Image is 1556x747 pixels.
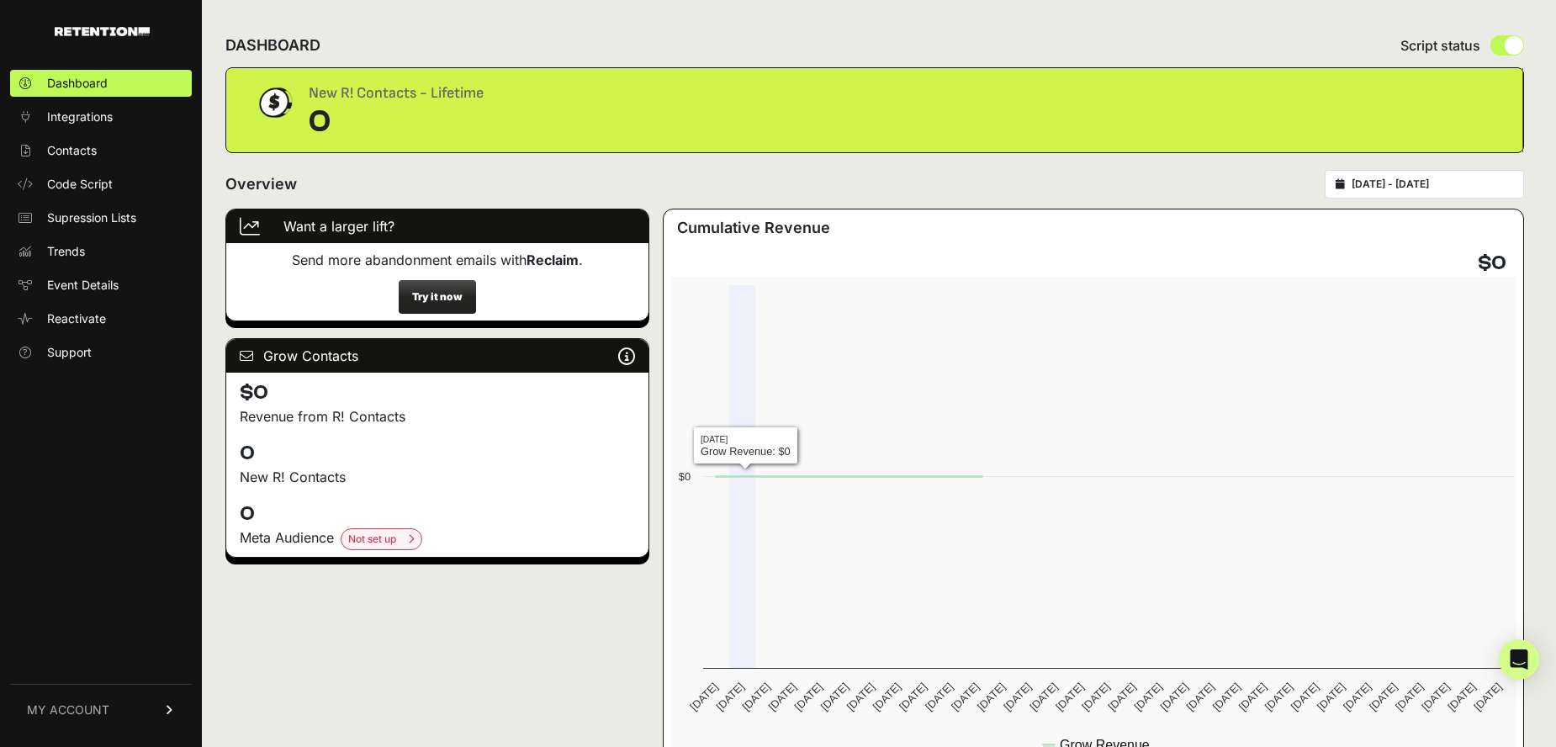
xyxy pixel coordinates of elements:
[47,344,92,361] span: Support
[792,681,825,713] text: [DATE]
[687,681,720,713] text: [DATE]
[10,137,192,164] a: Contacts
[1471,681,1504,713] text: [DATE]
[1393,681,1426,713] text: [DATE]
[309,82,484,105] div: New R! Contacts - Lifetime
[1315,681,1347,713] text: [DATE]
[10,272,192,299] a: Event Details
[1158,681,1191,713] text: [DATE]
[1478,250,1506,277] h4: $0
[1001,681,1034,713] text: [DATE]
[1262,681,1295,713] text: [DATE]
[10,204,192,231] a: Supression Lists
[10,70,192,97] a: Dashboard
[47,310,106,327] span: Reactivate
[47,209,136,226] span: Supression Lists
[10,305,192,332] a: Reactivate
[27,702,109,718] span: MY ACCOUNT
[225,172,297,196] h2: Overview
[1105,681,1138,713] text: [DATE]
[240,467,635,487] p: New R! Contacts
[47,109,113,125] span: Integrations
[1400,35,1480,56] span: Script status
[818,681,851,713] text: [DATE]
[10,103,192,130] a: Integrations
[226,339,648,373] div: Grow Contacts
[679,470,691,483] text: $0
[10,684,192,735] a: MY ACCOUNT
[1184,681,1217,713] text: [DATE]
[240,440,635,467] h4: 0
[1079,681,1112,713] text: [DATE]
[527,252,579,268] strong: Reclaim
[923,681,955,713] text: [DATE]
[1210,681,1243,713] text: [DATE]
[55,27,150,36] img: Retention.com
[1131,681,1164,713] text: [DATE]
[1236,681,1269,713] text: [DATE]
[871,681,903,713] text: [DATE]
[240,527,635,550] div: Meta Audience
[1341,681,1373,713] text: [DATE]
[253,82,295,124] img: dollar-coin-05c43ed7efb7bc0c12610022525b4bbbb207c7efeef5aecc26f025e68dcafac9.png
[10,238,192,265] a: Trends
[10,171,192,198] a: Code Script
[47,243,85,260] span: Trends
[844,681,877,713] text: [DATE]
[47,176,113,193] span: Code Script
[1289,681,1321,713] text: [DATE]
[949,681,982,713] text: [DATE]
[412,290,463,303] strong: Try it now
[1367,681,1400,713] text: [DATE]
[225,34,320,57] h2: DASHBOARD
[1027,681,1060,713] text: [DATE]
[766,681,799,713] text: [DATE]
[975,681,1008,713] text: [DATE]
[1499,639,1539,680] div: Open Intercom Messenger
[1419,681,1452,713] text: [DATE]
[47,75,108,92] span: Dashboard
[240,379,635,406] h4: $0
[10,339,192,366] a: Support
[713,681,746,713] text: [DATE]
[677,216,830,240] h3: Cumulative Revenue
[740,681,773,713] text: [DATE]
[897,681,929,713] text: [DATE]
[309,105,484,139] div: 0
[47,142,97,159] span: Contacts
[1445,681,1478,713] text: [DATE]
[240,501,635,527] h4: 0
[240,406,635,426] p: Revenue from R! Contacts
[47,277,119,294] span: Event Details
[1053,681,1086,713] text: [DATE]
[226,209,648,243] div: Want a larger lift?
[240,250,635,270] p: Send more abandonment emails with .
